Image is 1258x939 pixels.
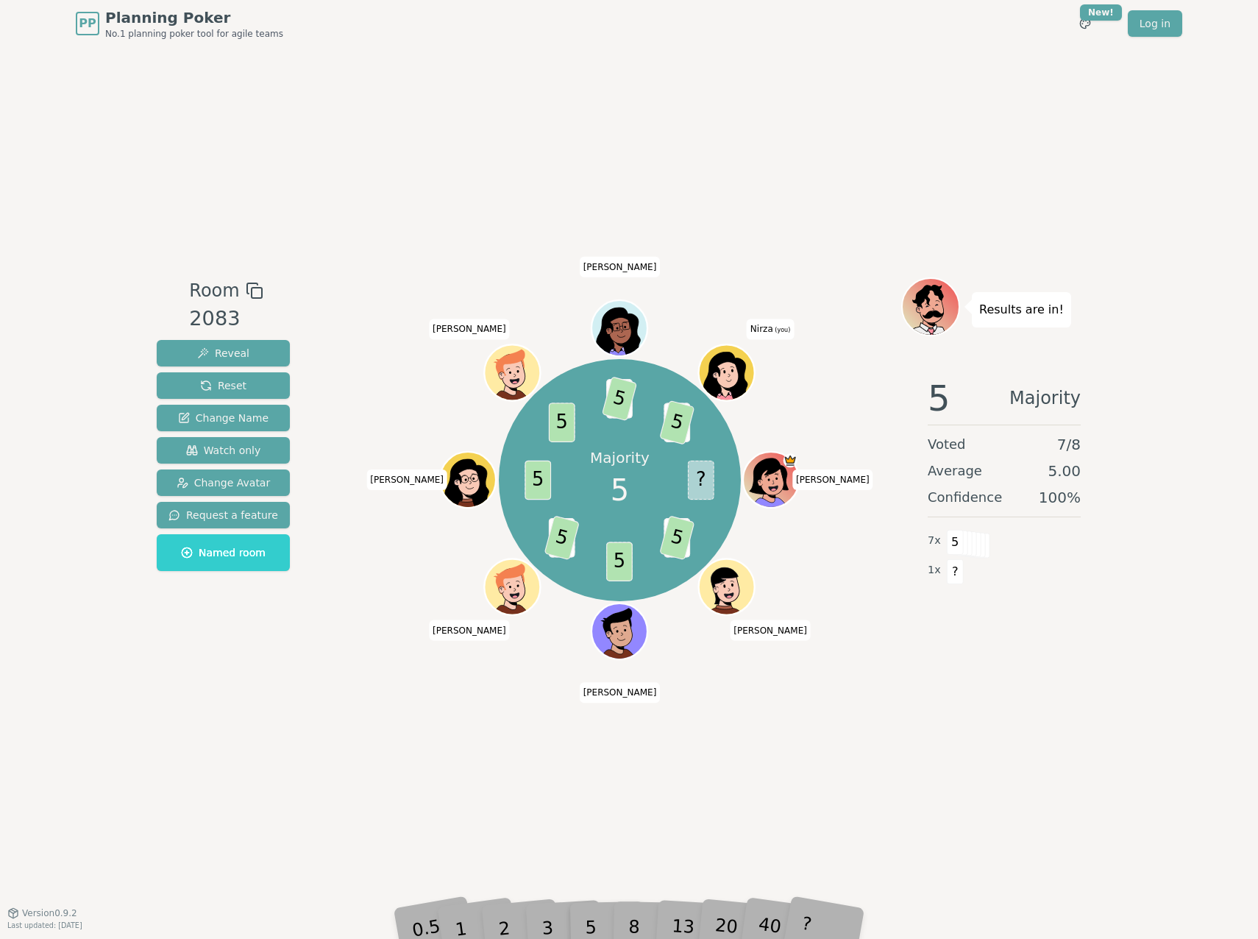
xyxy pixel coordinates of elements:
button: Change Name [157,405,290,431]
span: Reveal [197,346,249,361]
span: PP [79,15,96,32]
span: Voted [928,434,966,455]
span: 5 [607,542,633,581]
span: 1 x [928,562,941,578]
span: Last updated: [DATE] [7,921,82,929]
span: Click to change your name [730,620,811,641]
span: ? [688,460,714,500]
button: Watch only [157,437,290,464]
span: 100 % [1039,487,1081,508]
span: 7 x [928,533,941,549]
span: Request a feature [168,508,278,522]
span: Change Avatar [177,475,271,490]
span: 5 [525,460,552,500]
span: 5 [928,380,950,416]
button: Request a feature [157,502,290,528]
span: Click to change your name [792,469,873,490]
p: Majority [590,447,650,468]
span: Average [928,461,982,481]
span: Click to change your name [429,620,510,641]
span: Room [189,277,239,304]
a: Log in [1128,10,1182,37]
div: New! [1080,4,1122,21]
span: Change Name [178,411,269,425]
span: 5 [947,530,964,555]
span: Reset [200,378,246,393]
span: Click to change your name [580,257,661,277]
p: Results are in! [979,300,1064,320]
span: Click to change your name [580,683,661,704]
span: Watch only [186,443,261,458]
span: 5 [549,403,575,442]
span: 5.00 [1048,461,1081,481]
span: Planning Poker [105,7,283,28]
span: 5 [660,515,695,560]
span: 5 [602,376,637,421]
span: No.1 planning poker tool for agile teams [105,28,283,40]
span: Named room [181,545,266,560]
button: Reset [157,372,290,399]
button: Reveal [157,340,290,366]
span: 5 [611,468,629,512]
span: Version 0.9.2 [22,907,77,919]
button: Version0.9.2 [7,907,77,919]
span: Click to change your name [747,319,794,340]
span: Majority [1009,380,1081,416]
button: Named room [157,534,290,571]
button: New! [1072,10,1098,37]
span: 5 [660,400,695,444]
span: ? [947,559,964,584]
span: Click to change your name [366,469,447,490]
button: Change Avatar [157,469,290,496]
a: PPPlanning PokerNo.1 planning poker tool for agile teams [76,7,283,40]
button: Click to change your avatar [700,347,753,399]
span: 5 [544,515,580,560]
div: 2083 [189,304,263,334]
span: Click to change your name [429,319,510,340]
span: Natasha is the host [783,454,797,468]
span: Confidence [928,487,1002,508]
span: (you) [773,327,791,334]
span: 7 / 8 [1057,434,1081,455]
